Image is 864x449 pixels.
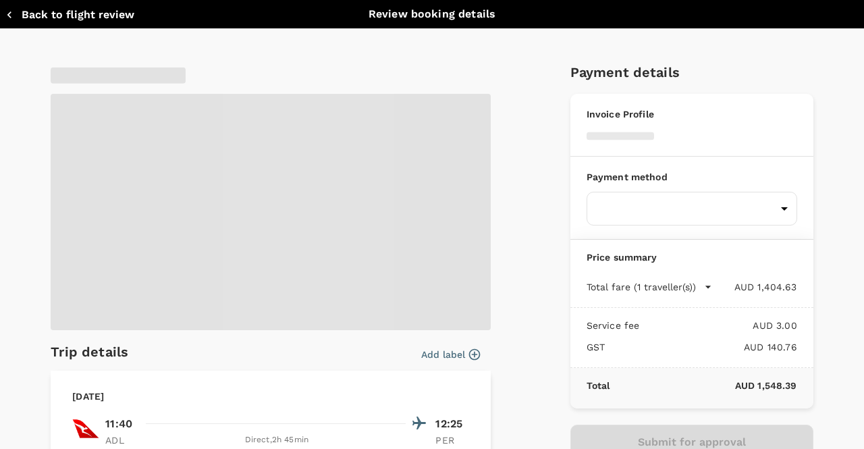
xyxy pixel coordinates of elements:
[72,415,99,442] img: QF
[105,416,132,432] p: 11:40
[587,107,797,121] p: Invoice Profile
[587,319,640,332] p: Service fee
[72,390,104,403] p: [DATE]
[51,341,128,363] h6: Trip details
[587,250,797,264] p: Price summary
[587,340,605,354] p: GST
[435,416,469,432] p: 12:25
[105,433,139,447] p: ADL
[712,280,797,294] p: AUD 1,404.63
[587,379,610,392] p: Total
[5,8,134,22] button: Back to flight review
[147,433,406,447] div: Direct , 2h 45min
[435,433,469,447] p: PER
[587,280,712,294] button: Total fare (1 traveller(s))
[587,192,797,226] div: ​
[605,340,797,354] p: AUD 140.76
[421,348,480,361] button: Add label
[369,6,495,22] p: Review booking details
[639,319,796,332] p: AUD 3.00
[587,280,696,294] p: Total fare (1 traveller(s))
[610,379,796,392] p: AUD 1,548.39
[570,61,813,83] h6: Payment details
[587,170,797,184] p: Payment method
